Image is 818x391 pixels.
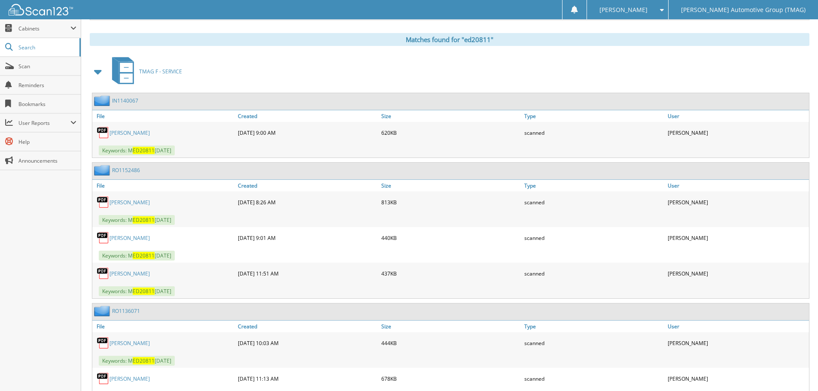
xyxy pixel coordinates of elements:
[99,356,175,366] span: Keywords: M [DATE]
[522,229,666,246] div: scanned
[97,126,109,139] img: PDF.png
[97,196,109,209] img: PDF.png
[94,306,112,316] img: folder2.png
[112,167,140,174] a: RO1152486
[94,165,112,176] img: folder2.png
[236,334,379,352] div: [DATE] 10:03 AM
[522,180,666,191] a: Type
[92,180,236,191] a: File
[522,334,666,352] div: scanned
[666,124,809,141] div: [PERSON_NAME]
[109,199,150,206] a: [PERSON_NAME]
[236,370,379,387] div: [DATE] 11:13 AM
[379,229,523,246] div: 440KB
[99,215,175,225] span: Keywords: M [DATE]
[379,265,523,282] div: 437KB
[133,357,155,364] span: ED20811
[18,100,76,108] span: Bookmarks
[133,216,155,224] span: ED20811
[18,82,76,89] span: Reminders
[666,321,809,332] a: User
[522,265,666,282] div: scanned
[666,180,809,191] a: User
[775,350,818,391] iframe: Chat Widget
[99,286,175,296] span: Keywords: M [DATE]
[133,288,155,295] span: ED20811
[599,7,648,12] span: [PERSON_NAME]
[133,252,155,259] span: ED20811
[99,145,175,155] span: Keywords: M [DATE]
[97,336,109,349] img: PDF.png
[18,63,76,70] span: Scan
[522,110,666,122] a: Type
[94,95,112,106] img: folder2.png
[236,194,379,211] div: [DATE] 8:26 AM
[112,97,138,104] a: IN1140067
[107,55,182,88] a: TMAG F - SERVICE
[9,4,73,15] img: scan123-logo-white.svg
[139,68,182,75] span: TMAG F - SERVICE
[18,25,70,32] span: Cabinets
[236,110,379,122] a: Created
[666,229,809,246] div: [PERSON_NAME]
[379,180,523,191] a: Size
[90,33,809,46] div: Matches found for "ed20811"
[133,147,155,154] span: ED20811
[236,180,379,191] a: Created
[379,334,523,352] div: 444KB
[92,321,236,332] a: File
[379,124,523,141] div: 620KB
[236,229,379,246] div: [DATE] 9:01 AM
[379,110,523,122] a: Size
[522,124,666,141] div: scanned
[666,194,809,211] div: [PERSON_NAME]
[681,7,806,12] span: [PERSON_NAME] Automotive Group (TMAG)
[236,124,379,141] div: [DATE] 9:00 AM
[666,265,809,282] div: [PERSON_NAME]
[109,270,150,277] a: [PERSON_NAME]
[379,321,523,332] a: Size
[236,321,379,332] a: Created
[522,321,666,332] a: Type
[18,138,76,145] span: Help
[112,307,140,315] a: RO1136071
[236,265,379,282] div: [DATE] 11:51 AM
[666,110,809,122] a: User
[97,267,109,280] img: PDF.png
[666,334,809,352] div: [PERSON_NAME]
[379,370,523,387] div: 678KB
[18,44,75,51] span: Search
[97,372,109,385] img: PDF.png
[109,129,150,136] a: [PERSON_NAME]
[18,119,70,127] span: User Reports
[522,370,666,387] div: scanned
[109,375,150,382] a: [PERSON_NAME]
[109,234,150,242] a: [PERSON_NAME]
[522,194,666,211] div: scanned
[18,157,76,164] span: Announcements
[92,110,236,122] a: File
[109,339,150,347] a: [PERSON_NAME]
[666,370,809,387] div: [PERSON_NAME]
[97,231,109,244] img: PDF.png
[379,194,523,211] div: 813KB
[99,251,175,261] span: Keywords: M [DATE]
